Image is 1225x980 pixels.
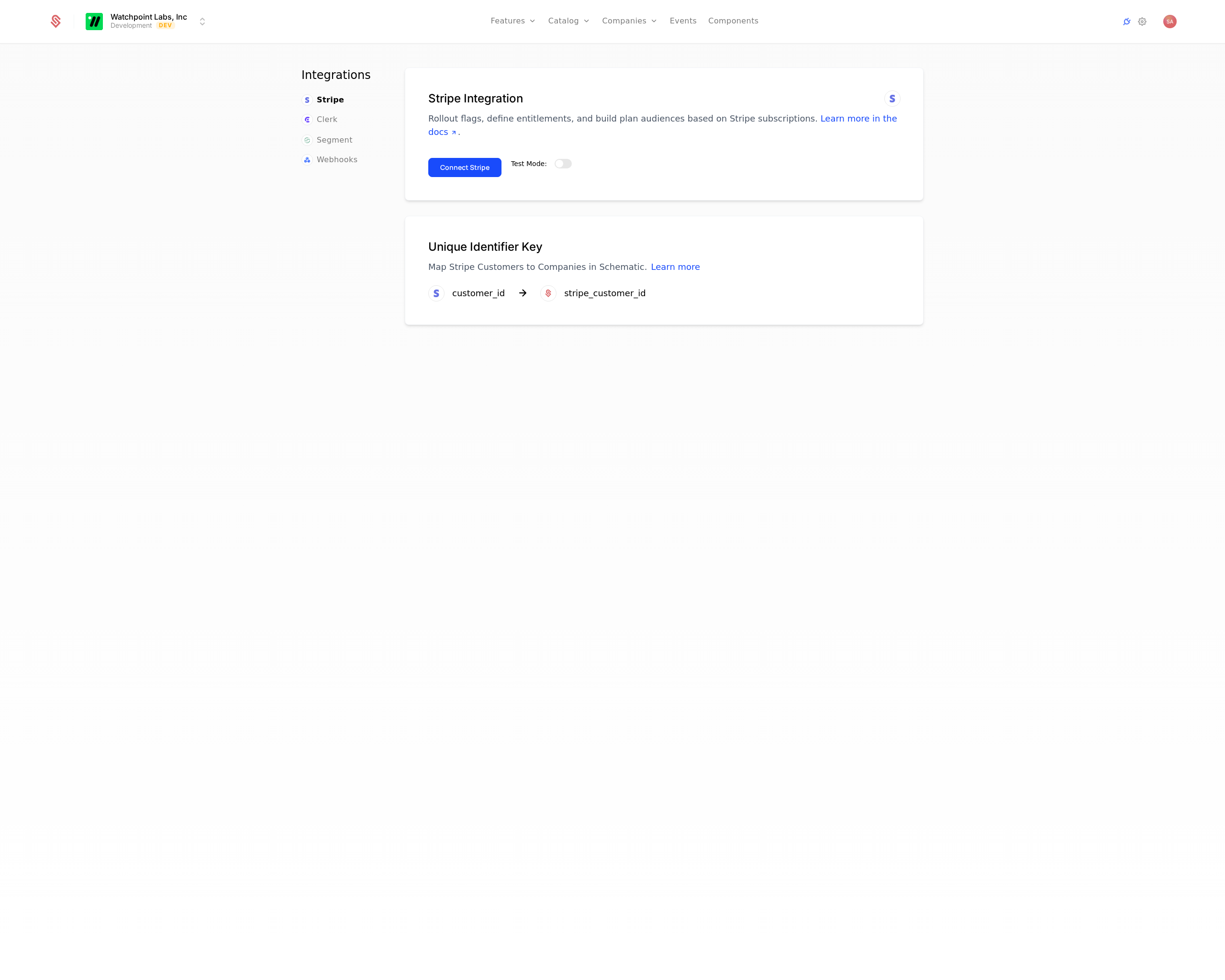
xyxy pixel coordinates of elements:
h1: Integrations [301,67,382,83]
a: Clerk [301,114,337,125]
span: Watchpoint Labs, Inc [111,13,187,21]
img: Watchpoint Labs, Inc [83,10,106,33]
p: Rollout flags, define entitlements, and build plan audiences based on Stripe subscriptions. . [428,112,900,139]
span: Stripe [317,94,344,106]
span: Webhooks [317,154,357,166]
h1: Unique Identifier Key [428,239,900,255]
a: Learn more [651,262,700,272]
img: Service Admin [1163,15,1177,28]
a: Stripe [301,94,344,106]
div: stripe_customer_id [564,287,646,300]
div: Development [111,21,152,30]
a: Integrations [1121,16,1133,27]
a: Settings [1136,16,1148,27]
span: Clerk [317,114,337,125]
a: Segment [301,134,353,146]
span: Segment [317,134,353,146]
button: Connect Stripe [428,158,501,177]
h1: Stripe Integration [428,91,900,106]
span: Test Mode: [511,160,547,167]
span: Dev [156,22,176,29]
p: Map Stripe Customers to Companies in Schematic. [428,260,900,274]
a: Webhooks [301,154,357,166]
div: customer_id [452,287,505,300]
button: Open user button [1163,15,1177,28]
button: Select environment [86,11,208,32]
nav: Main [301,67,382,166]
